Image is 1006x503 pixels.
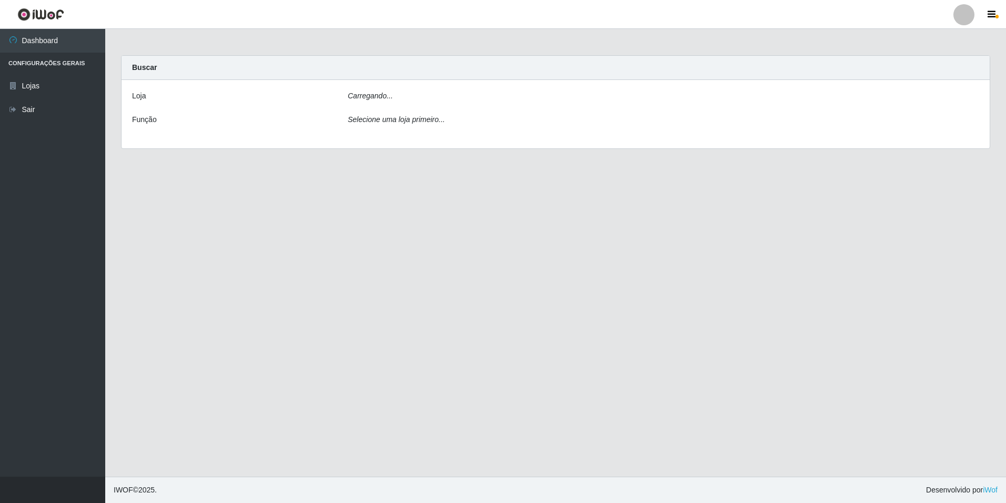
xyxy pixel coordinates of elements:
label: Loja [132,90,146,102]
span: IWOF [114,486,133,494]
i: Selecione uma loja primeiro... [348,115,445,124]
img: CoreUI Logo [17,8,64,21]
span: © 2025 . [114,485,157,496]
i: Carregando... [348,92,393,100]
label: Função [132,114,157,125]
strong: Buscar [132,63,157,72]
span: Desenvolvido por [926,485,998,496]
a: iWof [983,486,998,494]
